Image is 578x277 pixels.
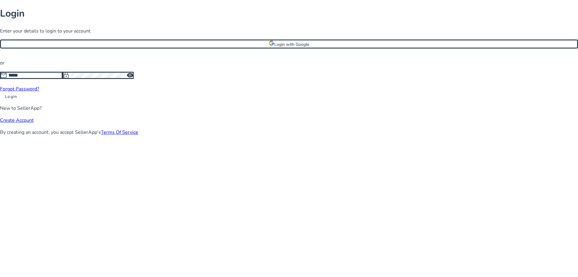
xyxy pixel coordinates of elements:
[274,42,309,47] span: Login with Google
[269,40,274,46] img: google-logo.svg
[101,129,138,136] a: Terms Of Service
[126,72,134,79] span: visibility
[5,93,17,100] span: Login
[63,72,70,79] span: lock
